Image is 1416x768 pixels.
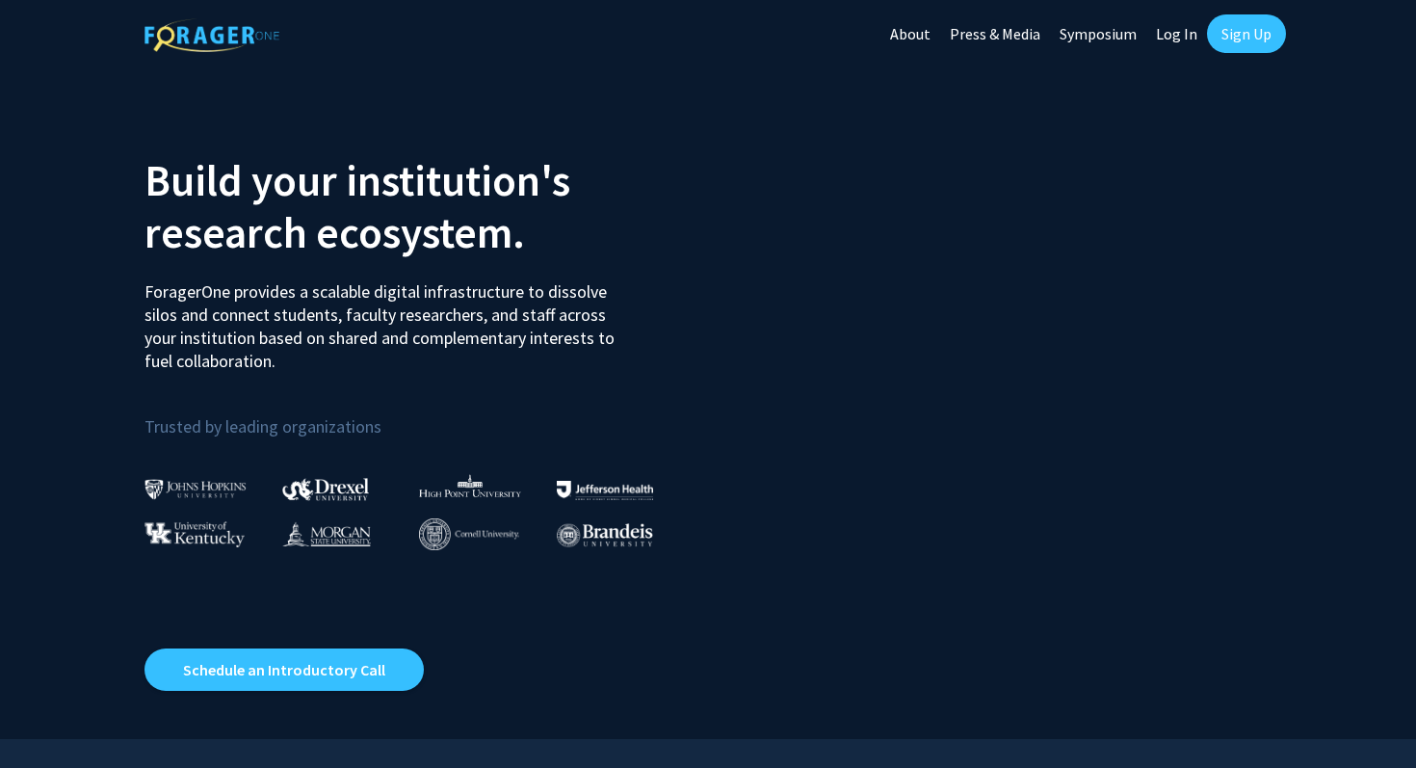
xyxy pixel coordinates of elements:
[419,518,519,550] img: Cornell University
[282,521,371,546] img: Morgan State University
[144,521,245,547] img: University of Kentucky
[144,154,694,258] h2: Build your institution's research ecosystem.
[557,481,653,499] img: Thomas Jefferson University
[144,18,279,52] img: ForagerOne Logo
[1207,14,1286,53] a: Sign Up
[419,474,521,497] img: High Point University
[144,649,424,691] a: Opens in a new tab
[144,388,694,441] p: Trusted by leading organizations
[144,479,247,499] img: Johns Hopkins University
[557,523,653,547] img: Brandeis University
[144,266,628,373] p: ForagerOne provides a scalable digital infrastructure to dissolve silos and connect students, fac...
[282,478,369,500] img: Drexel University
